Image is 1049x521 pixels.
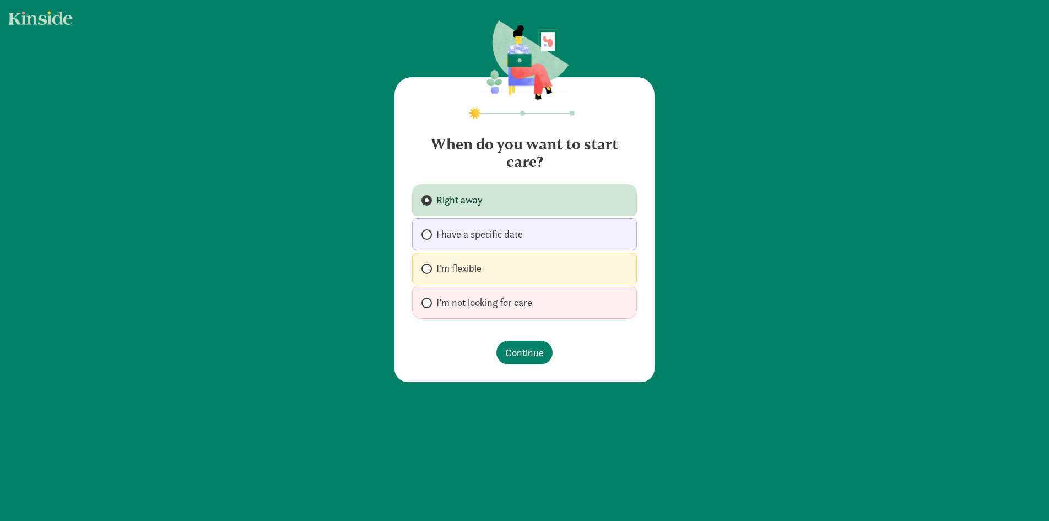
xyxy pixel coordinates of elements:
h4: When do you want to start care? [412,127,637,171]
span: I have a specific date [436,228,523,241]
span: I’m not looking for care [436,296,532,309]
span: I'm flexible [436,262,482,275]
span: Right away [436,194,483,207]
button: Continue [496,341,553,364]
span: Continue [505,345,544,360]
